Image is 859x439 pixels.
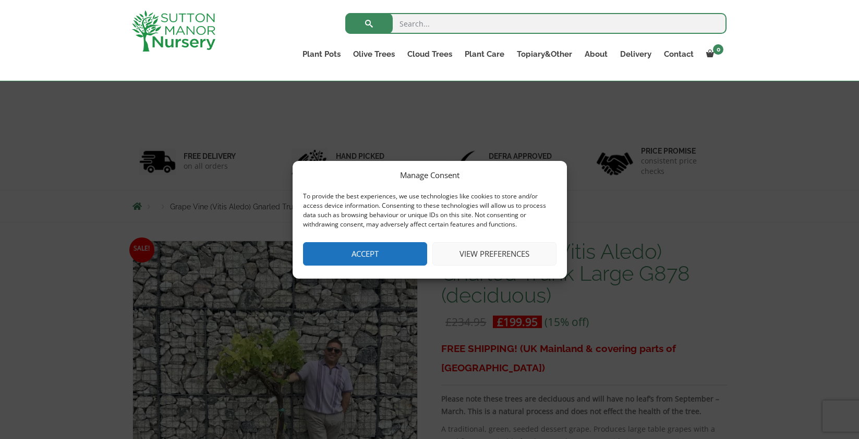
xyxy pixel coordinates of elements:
[614,47,658,61] a: Delivery
[511,47,578,61] a: Topiary&Other
[401,47,458,61] a: Cloud Trees
[132,10,215,52] img: logo
[658,47,700,61] a: Contact
[700,47,727,61] a: 0
[303,242,427,266] button: Accept
[400,169,459,181] div: Manage Consent
[458,47,511,61] a: Plant Care
[345,13,727,34] input: Search...
[347,47,401,61] a: Olive Trees
[303,192,555,229] div: To provide the best experiences, we use technologies like cookies to store and/or access device i...
[713,44,723,55] span: 0
[432,242,556,266] button: View preferences
[296,47,347,61] a: Plant Pots
[578,47,614,61] a: About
